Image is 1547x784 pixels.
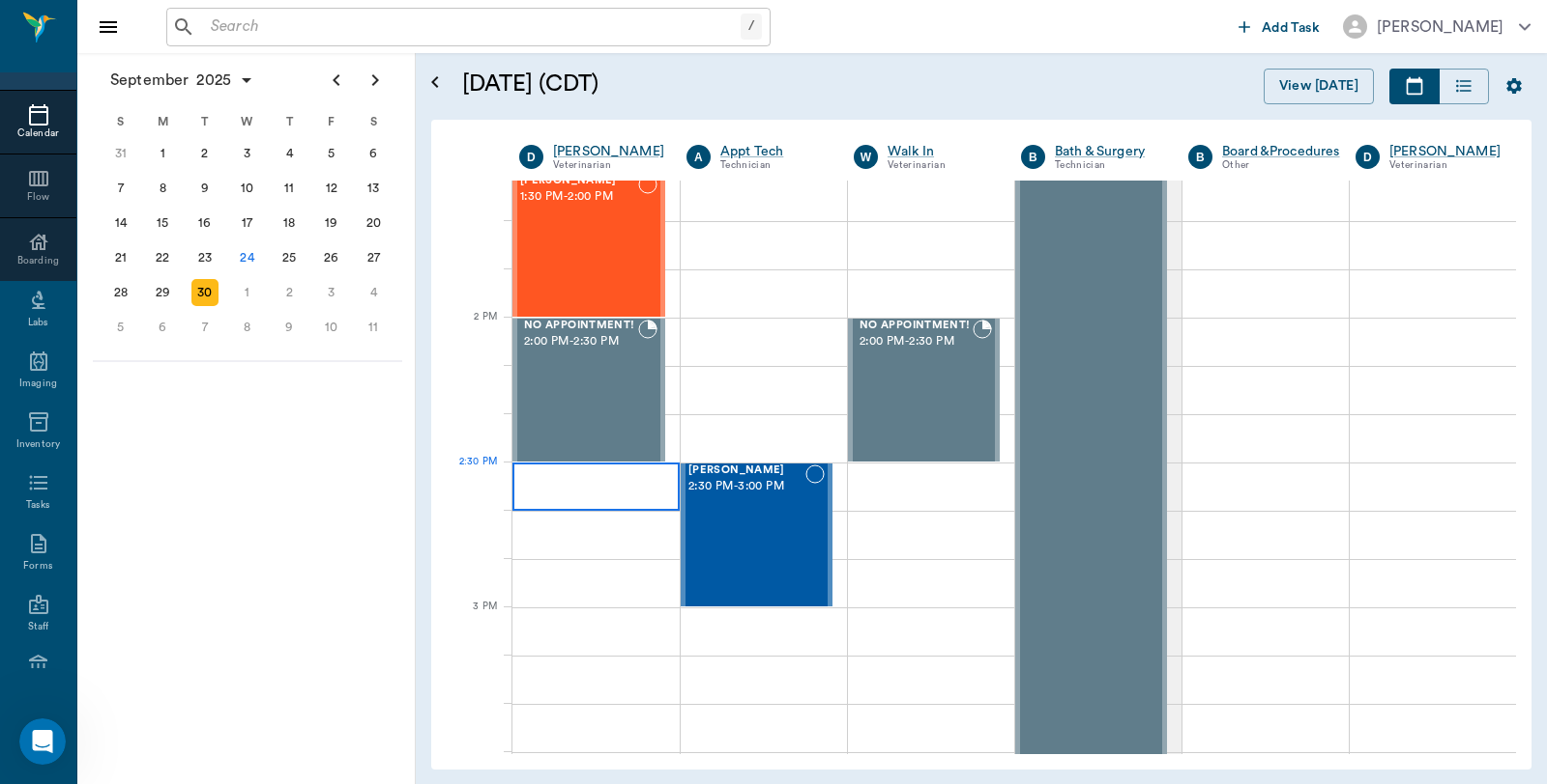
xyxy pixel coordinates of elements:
[1188,145,1212,169] div: B
[462,69,923,99] h5: [DATE] (CDT)
[142,107,185,136] div: M
[276,314,303,341] div: Thursday, October 9, 2025
[520,175,638,187] span: [PERSON_NAME]
[16,437,60,452] div: Inventory
[360,314,387,341] div: Saturday, October 11, 2025
[310,107,353,136] div: F
[234,314,261,341] div: Wednesday, October 8, 2025
[19,718,66,765] iframe: Intercom live chat
[720,142,825,161] a: Appt Tech
[524,320,638,332] span: NO APPOINTMENT!
[1377,15,1503,39] div: [PERSON_NAME]
[149,140,176,167] div: Monday, September 1, 2025
[318,140,345,167] div: Friday, September 5, 2025
[149,314,176,341] div: Monday, October 6, 2025
[686,145,711,169] div: A
[149,175,176,202] div: Monday, September 8, 2025
[234,210,261,237] div: Wednesday, September 17, 2025
[360,244,387,271] div: Saturday, September 27, 2025
[720,157,825,174] div: Technician
[107,175,134,202] div: Sunday, September 7, 2025
[234,175,261,202] div: Wednesday, September 10, 2025
[276,244,303,271] div: Thursday, September 25, 2025
[19,377,57,391] div: Imaging
[191,244,219,271] div: Tuesday, September 23, 2025
[1231,9,1328,44] button: Add Task
[28,620,48,634] div: Staff
[741,14,762,40] div: /
[23,559,52,574] div: Forms
[360,175,387,202] div: Saturday, September 13, 2025
[26,498,50,513] div: Tasks
[520,187,638,207] span: 1:30 PM - 2:00 PM
[184,107,226,136] div: T
[317,61,356,99] button: Previous page
[553,157,664,174] div: Veterinarian
[28,316,48,330] div: Labs
[524,332,638,351] span: 2:00 PM - 2:30 PM
[203,14,741,41] input: Search
[276,210,303,237] div: Thursday, September 18, 2025
[318,244,345,271] div: Friday, September 26, 2025
[318,175,345,202] div: Friday, September 12, 2025
[191,175,219,202] div: Tuesday, September 9, 2025
[1222,142,1340,161] div: Board &Procedures
[234,279,261,306] div: Wednesday, October 1, 2025
[447,307,497,355] div: 2 PM
[1021,145,1045,169] div: B
[848,318,1000,462] div: BOOKED, 2:00 PM - 2:30 PM
[1389,142,1501,161] a: [PERSON_NAME]
[107,210,134,237] div: Sunday, September 14, 2025
[268,107,310,136] div: T
[191,314,219,341] div: Tuesday, October 7, 2025
[149,210,176,237] div: Monday, September 15, 2025
[106,67,192,94] span: September
[234,140,261,167] div: Wednesday, September 3, 2025
[107,314,134,341] div: Sunday, October 5, 2025
[226,107,269,136] div: W
[234,244,261,271] div: Today, Wednesday, September 24, 2025
[318,210,345,237] div: Friday, September 19, 2025
[688,464,805,477] span: [PERSON_NAME]
[276,279,303,306] div: Thursday, October 2, 2025
[107,279,134,306] div: Sunday, September 28, 2025
[360,279,387,306] div: Saturday, October 4, 2025
[149,244,176,271] div: Monday, September 22, 2025
[854,145,878,169] div: W
[149,279,176,306] div: Monday, September 29, 2025
[1055,157,1159,174] div: Technician
[1356,145,1380,169] div: D
[860,320,973,332] span: NO APPOINTMENT!
[318,314,345,341] div: Friday, October 10, 2025
[553,142,664,161] a: [PERSON_NAME]
[423,45,447,120] button: Open calendar
[276,175,303,202] div: Thursday, September 11, 2025
[276,140,303,167] div: Thursday, September 4, 2025
[1055,142,1159,161] a: Bath & Surgery
[1264,69,1374,104] button: View [DATE]
[512,318,665,462] div: BOOKED, 2:00 PM - 2:30 PM
[860,332,973,351] span: 2:00 PM - 2:30 PM
[688,477,805,496] span: 2:30 PM - 3:00 PM
[447,597,497,645] div: 3 PM
[888,157,992,174] div: Veterinarian
[191,279,219,306] div: Tuesday, September 30, 2025
[318,279,345,306] div: Friday, October 3, 2025
[191,140,219,167] div: Tuesday, September 2, 2025
[1222,157,1340,174] div: Other
[519,145,543,169] div: D
[1389,157,1501,174] div: Veterinarian
[888,142,992,161] a: Walk In
[512,173,665,318] div: NOT_CONFIRMED, 1:30 PM - 2:00 PM
[1328,9,1546,44] button: [PERSON_NAME]
[89,8,128,46] button: Close drawer
[191,210,219,237] div: Tuesday, September 16, 2025
[107,140,134,167] div: Sunday, August 31, 2025
[356,61,394,99] button: Next page
[101,61,264,99] button: September2025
